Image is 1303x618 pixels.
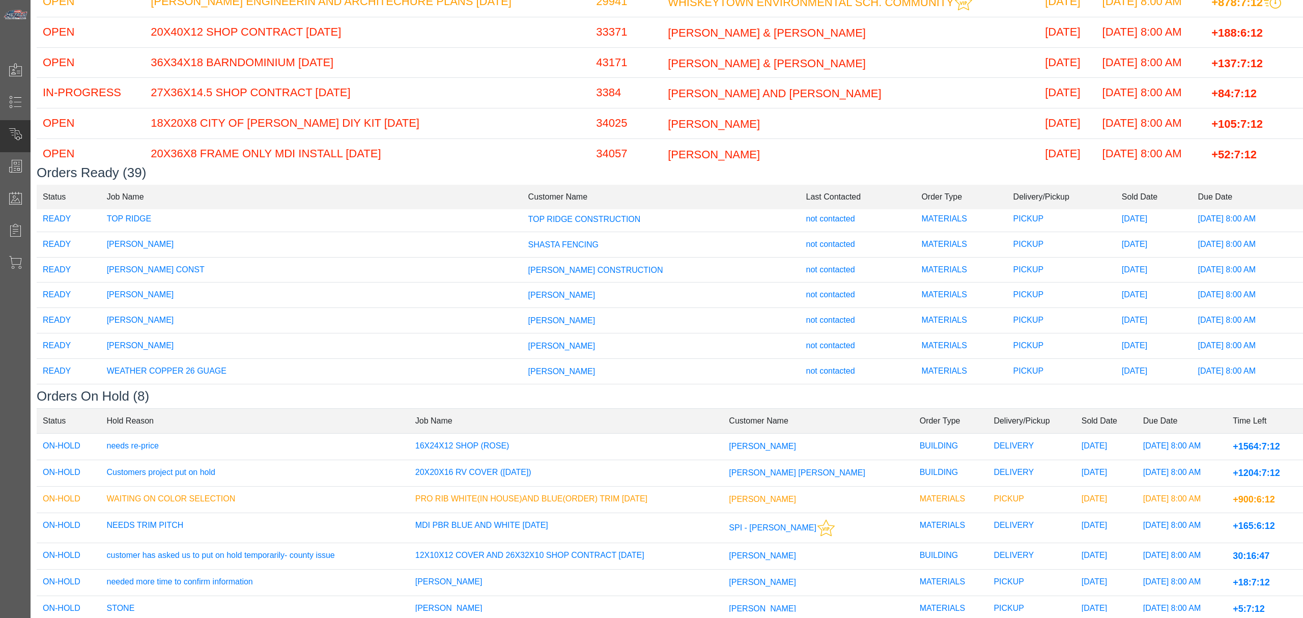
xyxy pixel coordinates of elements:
[915,232,1007,257] td: MATERIALS
[1211,87,1257,100] span: +84:7:12
[101,333,522,358] td: [PERSON_NAME]
[101,257,522,283] td: [PERSON_NAME] CONST
[1137,434,1227,460] td: [DATE] 8:00 AM
[37,487,101,513] td: ON-HOLD
[1192,333,1303,358] td: [DATE] 8:00 AM
[1233,521,1275,531] span: +165:6:12
[101,308,522,333] td: [PERSON_NAME]
[729,523,816,532] span: SPI - [PERSON_NAME]
[1192,358,1303,384] td: [DATE] 8:00 AM
[528,342,596,350] span: [PERSON_NAME]
[1192,257,1303,283] td: [DATE] 8:00 AM
[528,316,596,325] span: [PERSON_NAME]
[37,384,101,409] td: READY
[1039,138,1096,169] td: [DATE]
[1075,570,1137,596] td: [DATE]
[1075,513,1137,543] td: [DATE]
[817,519,835,537] img: This customer should be prioritized
[800,384,916,409] td: not contacted
[915,333,1007,358] td: MATERIALS
[1007,257,1116,283] td: PICKUP
[668,26,866,39] span: [PERSON_NAME] & [PERSON_NAME]
[729,442,796,451] span: [PERSON_NAME]
[915,283,1007,308] td: MATERIALS
[37,460,101,487] td: ON-HOLD
[37,138,145,169] td: OPEN
[800,308,916,333] td: not contacted
[37,434,101,460] td: ON-HOLD
[800,333,916,358] td: not contacted
[409,513,723,543] td: MDI PBR BLUE AND WHITE [DATE]
[37,570,101,596] td: ON-HOLD
[1192,308,1303,333] td: [DATE] 8:00 AM
[37,257,101,283] td: READY
[37,283,101,308] td: READY
[1233,551,1269,561] span: 30:16:47
[914,487,988,513] td: MATERIALS
[145,108,590,139] td: 18X20X8 CITY OF [PERSON_NAME] DIY KIT [DATE]
[590,108,662,139] td: 34025
[1233,468,1280,478] span: +1204:7:12
[409,409,723,434] td: Job Name
[1116,257,1192,283] td: [DATE]
[915,384,1007,409] td: MATERIALS
[37,207,101,232] td: READY
[101,232,522,257] td: [PERSON_NAME]
[37,358,101,384] td: READY
[987,460,1075,487] td: DELIVERY
[1039,78,1096,108] td: [DATE]
[528,265,663,274] span: [PERSON_NAME] CONSTRUCTION
[145,138,590,169] td: 20X36X8 FRAME ONLY MDI INSTALL [DATE]
[409,434,723,460] td: 16X24X12 SHOP (ROSE)
[101,570,409,596] td: needed more time to confirm information
[914,434,988,460] td: BUILDING
[37,184,101,209] td: Status
[101,434,409,460] td: needs re-price
[1192,384,1303,409] td: [DATE] 8:00 AM
[1039,47,1096,78] td: [DATE]
[800,257,916,283] td: not contacted
[528,240,599,249] span: SHASTA FENCING
[37,543,101,570] td: ON-HOLD
[1096,47,1206,78] td: [DATE] 8:00 AM
[915,184,1007,209] td: Order Type
[590,138,662,169] td: 34057
[1075,460,1137,487] td: [DATE]
[668,57,866,69] span: [PERSON_NAME] & [PERSON_NAME]
[1075,434,1137,460] td: [DATE]
[1192,232,1303,257] td: [DATE] 8:00 AM
[1137,487,1227,513] td: [DATE] 8:00 AM
[1211,26,1263,39] span: +188:6:12
[37,409,101,434] td: Status
[729,604,796,613] span: [PERSON_NAME]
[37,388,1303,404] h3: Orders On Hold (8)
[915,257,1007,283] td: MATERIALS
[1007,232,1116,257] td: PICKUP
[101,543,409,570] td: customer has asked us to put on hold temporarily- county issue
[914,570,988,596] td: MATERIALS
[37,333,101,358] td: READY
[800,283,916,308] td: not contacted
[37,47,145,78] td: OPEN
[101,409,409,434] td: Hold Reason
[1137,570,1227,596] td: [DATE] 8:00 AM
[987,409,1075,434] td: Delivery/Pickup
[409,570,723,596] td: [PERSON_NAME]
[101,184,522,209] td: Job Name
[37,308,101,333] td: READY
[409,460,723,487] td: 20X20X16 RV COVER ([DATE])
[987,513,1075,543] td: DELIVERY
[1116,308,1192,333] td: [DATE]
[590,78,662,108] td: 3384
[915,308,1007,333] td: MATERIALS
[37,108,145,139] td: OPEN
[1116,184,1192,209] td: Sold Date
[1039,108,1096,139] td: [DATE]
[914,460,988,487] td: BUILDING
[800,358,916,384] td: not contacted
[590,47,662,78] td: 43171
[1096,17,1206,47] td: [DATE] 8:00 AM
[101,487,409,513] td: WAITING ON COLOR SELECTION
[668,118,760,130] span: [PERSON_NAME]
[1007,333,1116,358] td: PICKUP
